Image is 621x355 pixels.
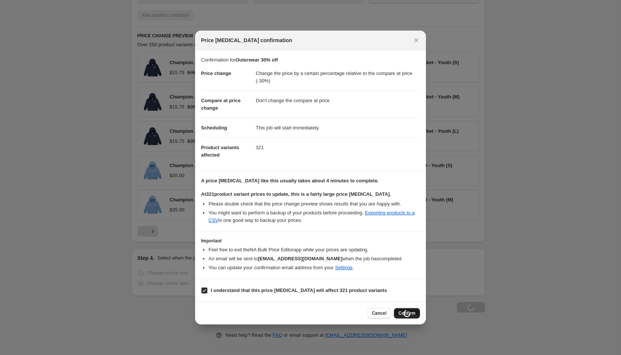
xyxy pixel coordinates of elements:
[208,264,420,271] li: You can update your confirmation email address from your .
[372,310,386,316] span: Cancel
[201,37,292,44] span: Price [MEDICAL_DATA] confirmation
[256,64,420,91] dd: Change the price by a certain percentage relative to the compare at price (-30%)
[201,145,239,158] span: Product variants affected
[211,288,387,293] b: I understand that this price [MEDICAL_DATA] will affect 321 product variants
[256,138,420,157] dd: 321
[335,265,353,270] a: Settings
[411,35,421,45] button: Close
[208,200,420,208] li: Please double check that the price change preview shows results that you are happy with.
[201,56,420,64] p: Confirmation for
[258,256,343,261] b: [EMAIL_ADDRESS][DOMAIN_NAME]
[208,210,415,223] a: Exporting products to a CSV
[201,70,231,76] span: Price change
[367,308,391,318] button: Cancel
[208,209,420,224] li: You might want to perform a backup of your products before proceeding. is one good way to backup ...
[256,118,420,138] dd: This job will start immediately.
[201,125,227,131] span: Scheduling
[201,238,420,244] h3: Important
[201,191,391,197] b: At 321 product variant prices to update, this is a fairly large price [MEDICAL_DATA].
[201,98,241,111] span: Compare at price change
[208,246,420,254] li: Feel free to exit the NA Bulk Price Editor app while your prices are updating.
[201,178,379,183] b: A price [MEDICAL_DATA] like this usually takes about 4 minutes to complete.
[235,57,278,63] b: Outerwear 30% off
[256,91,420,110] dd: Don't change the compare at price
[208,255,420,263] li: An email will be sent to when the job has completed .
